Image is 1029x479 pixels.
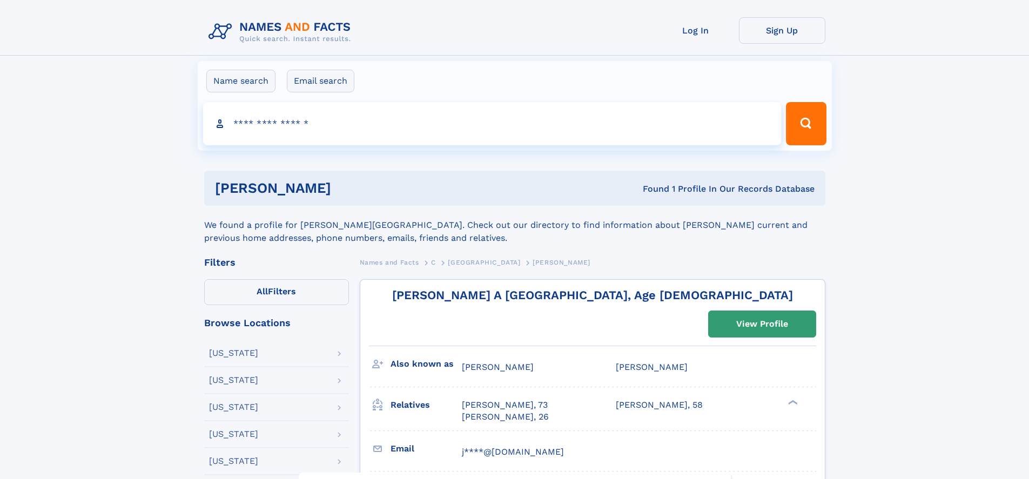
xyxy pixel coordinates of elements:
[209,403,258,411] div: [US_STATE]
[431,259,436,266] span: C
[360,255,419,269] a: Names and Facts
[448,259,520,266] span: [GEOGRAPHIC_DATA]
[448,255,520,269] a: [GEOGRAPHIC_DATA]
[392,288,793,302] a: [PERSON_NAME] A [GEOGRAPHIC_DATA], Age [DEMOGRAPHIC_DATA]
[616,399,703,411] a: [PERSON_NAME], 58
[203,102,782,145] input: search input
[709,311,816,337] a: View Profile
[653,17,739,44] a: Log In
[785,399,798,406] div: ❯
[204,206,825,245] div: We found a profile for [PERSON_NAME][GEOGRAPHIC_DATA]. Check out our directory to find informatio...
[257,286,268,296] span: All
[204,318,349,328] div: Browse Locations
[287,70,354,92] label: Email search
[209,430,258,438] div: [US_STATE]
[215,181,487,195] h1: [PERSON_NAME]
[206,70,275,92] label: Name search
[209,457,258,465] div: [US_STATE]
[616,362,688,372] span: [PERSON_NAME]
[391,440,462,458] h3: Email
[462,362,534,372] span: [PERSON_NAME]
[487,183,815,195] div: Found 1 Profile In Our Records Database
[533,259,590,266] span: [PERSON_NAME]
[462,399,548,411] a: [PERSON_NAME], 73
[204,258,349,267] div: Filters
[209,376,258,384] div: [US_STATE]
[204,17,360,46] img: Logo Names and Facts
[786,102,826,145] button: Search Button
[739,17,825,44] a: Sign Up
[462,411,549,423] a: [PERSON_NAME], 26
[391,355,462,373] h3: Also known as
[209,349,258,357] div: [US_STATE]
[391,396,462,414] h3: Relatives
[736,312,788,336] div: View Profile
[204,279,349,305] label: Filters
[431,255,436,269] a: C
